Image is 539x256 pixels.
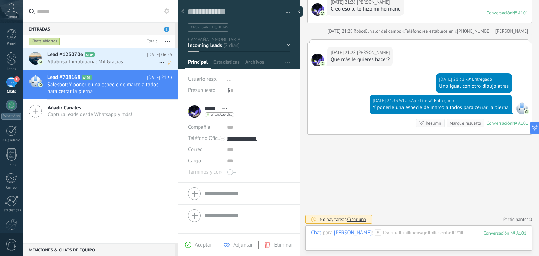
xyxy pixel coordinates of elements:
[365,28,424,35] span: El valor del campo «Teléfono»
[191,25,228,30] span: #agregar etiquetas
[213,59,240,69] span: Estadísticas
[188,167,222,178] div: Términos y condiciones
[23,22,175,35] div: Entradas
[147,74,172,81] span: [DATE] 21:33
[188,158,201,163] span: Cargo
[188,169,240,175] span: Términos y condiciones
[164,27,169,32] span: 1
[503,216,532,222] a: Participantes:0
[512,120,528,126] div: № A101
[1,42,22,46] div: Panel
[47,74,80,81] span: Lead #708168
[373,104,509,111] div: Y ponerle una especie de marco a todos para cerrar la pierna
[311,54,324,66] span: Aaron
[23,243,175,256] div: Menciones & Chats de equipo
[331,56,390,63] div: Que más le quieres hacer?
[399,97,427,104] span: WhatsApp Lite
[160,35,175,48] button: Más
[524,109,529,114] img: com.amocrm.amocrmwa.svg
[227,85,290,96] div: $
[23,70,178,99] a: Lead #708168 A101 [DATE] 21:33 Salesbot: Y ponerle una especie de marco a todos para cerrar la pi...
[188,155,222,167] div: Cargo
[372,229,373,236] span: :
[515,102,528,114] span: WhatsApp Lite
[311,3,324,16] span: Aaron
[331,6,401,13] div: Creo eso te lo hizo mi hermano
[331,49,357,56] div: [DATE] 21:28
[347,216,366,222] span: Crear una
[434,97,454,104] span: Entregado
[1,208,22,213] div: Estadísticas
[188,144,203,155] button: Correo
[188,146,203,153] span: Correo
[530,216,532,222] span: 0
[1,113,21,120] div: WhatsApp
[426,120,441,127] div: Resumir
[47,51,83,58] span: Lead #1250706
[188,122,222,133] div: Compañía
[147,51,172,58] span: [DATE] 06:25
[48,111,132,118] span: Captura leads desde Whatsapp y más!
[211,113,232,116] span: WhatsApp Lite
[320,216,366,222] div: No hay tareas.
[486,10,512,16] div: Conversación
[323,229,333,236] span: para
[274,242,293,248] span: Eliminar
[188,133,222,144] button: Teléfono Oficina
[1,138,22,143] div: Calendario
[373,97,399,104] div: [DATE] 21:33
[82,75,92,80] span: A101
[424,28,495,35] span: se establece en «[PHONE_NUMBER]»
[233,242,253,248] span: Adjuntar
[354,28,365,34] span: Robot
[144,38,160,45] div: Total: 1
[495,28,528,35] a: [PERSON_NAME]
[1,89,22,94] div: Chats
[188,135,225,142] span: Teléfono Oficina
[1,186,22,190] div: Correo
[48,105,132,111] span: Añadir Canales
[29,37,60,46] div: Chats abiertos
[439,76,465,83] div: [DATE] 21:32
[188,74,222,85] div: Usuario resp.
[195,242,212,248] span: Aceptar
[188,59,208,69] span: Principal
[6,15,17,20] span: Cuenta
[320,61,325,66] img: com.amocrm.amocrmwa.svg
[47,81,159,95] span: Salesbot: Y ponerle una especie de marco a todos para cerrar la pierna
[85,52,95,57] span: A104
[486,120,512,126] div: Conversación
[450,120,481,127] div: Marque resuelto
[1,67,22,72] div: Leads
[188,87,215,94] span: Presupuesto
[334,229,372,236] div: Aaron
[327,28,354,35] div: [DATE] 21:28
[472,76,492,83] span: Entregado
[14,76,20,82] span: 1
[512,10,528,16] div: № A101
[320,11,325,16] img: com.amocrm.amocrmwa.svg
[484,230,526,236] div: 101
[1,163,22,167] div: Listas
[227,76,232,82] span: ...
[38,82,43,87] img: com.amocrm.amocrmwa.svg
[188,76,217,82] span: Usuario resp.
[439,83,509,90] div: Uno igual con otro dibujo atras
[296,6,303,17] div: Ocultar
[38,60,43,65] img: com.amocrm.amocrmwa.svg
[357,49,390,56] span: Aaron
[23,48,178,70] a: Lead #1250706 A104 [DATE] 06:25 Altabrisa Inmobiliaria: Mil Gracias
[245,59,264,69] span: Archivos
[188,85,222,96] div: Presupuesto
[47,59,159,65] span: Altabrisa Inmobiliaria: Mil Gracias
